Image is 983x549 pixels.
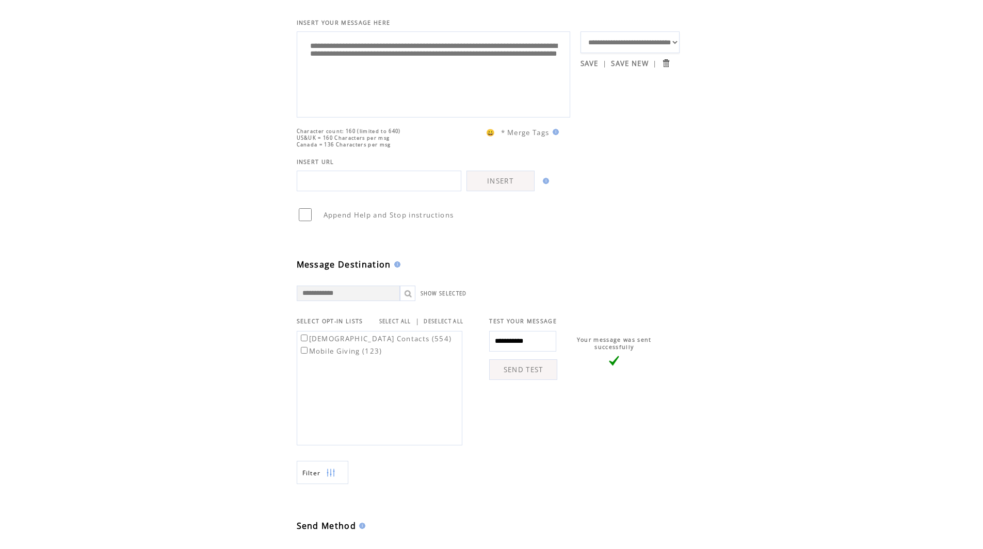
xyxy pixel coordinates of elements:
[302,469,321,477] span: Show filters
[299,346,382,356] label: Mobile Giving (123)
[415,317,420,326] span: |
[301,347,308,354] input: Mobile Giving (123)
[326,461,335,485] img: filters.png
[550,129,559,135] img: help.gif
[609,356,619,366] img: vLarge.png
[540,178,549,184] img: help.gif
[297,128,401,135] span: Character count: 160 (limited to 640)
[297,318,363,325] span: SELECT OPT-IN LISTS
[581,59,599,68] a: SAVE
[603,59,607,68] span: |
[661,58,671,68] input: Submit
[379,318,411,325] a: SELECT ALL
[297,461,348,484] a: Filter
[486,128,495,137] span: 😀
[297,141,391,148] span: Canada = 136 Characters per msg
[466,171,535,191] a: INSERT
[424,318,463,325] a: DESELECT ALL
[297,259,391,270] span: Message Destination
[611,59,649,68] a: SAVE NEW
[299,334,452,343] label: [DEMOGRAPHIC_DATA] Contacts (554)
[653,59,657,68] span: |
[489,318,557,325] span: TEST YOUR MESSAGE
[297,19,391,26] span: INSERT YOUR MESSAGE HERE
[297,135,390,141] span: US&UK = 160 Characters per msg
[297,520,357,531] span: Send Method
[324,210,454,220] span: Append Help and Stop instructions
[356,523,365,529] img: help.gif
[297,158,334,165] span: INSERT URL
[391,261,400,268] img: help.gif
[577,336,652,351] span: Your message was sent successfully
[301,335,308,341] input: [DEMOGRAPHIC_DATA] Contacts (554)
[489,359,557,380] a: SEND TEST
[421,290,467,297] a: SHOW SELECTED
[501,128,550,137] span: * Merge Tags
